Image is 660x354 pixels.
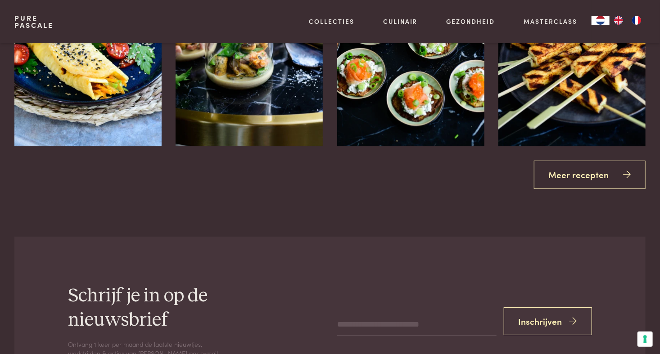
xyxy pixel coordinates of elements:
div: Language [592,16,610,25]
aside: Language selected: Nederlands [592,16,646,25]
a: Culinair [383,17,418,26]
a: Masterclass [524,17,577,26]
button: Uw voorkeuren voor toestemming voor trackingtechnologieën [637,332,653,347]
a: Collecties [309,17,354,26]
a: PurePascale [14,14,54,29]
a: Gezondheid [447,17,495,26]
a: FR [628,16,646,25]
ul: Language list [610,16,646,25]
a: Meer recepten [534,161,646,189]
button: Inschrijven [504,307,592,336]
h2: Schrijf je in op de nieuwsbrief [68,284,269,332]
a: NL [592,16,610,25]
a: EN [610,16,628,25]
